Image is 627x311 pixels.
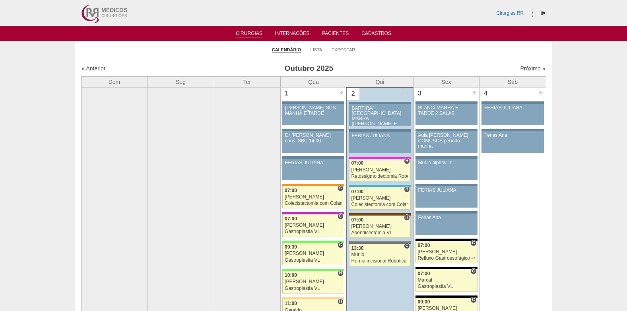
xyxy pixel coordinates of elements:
div: Key: Brasil [282,241,344,243]
div: Retossigmoidectomia Robótica [351,174,409,179]
span: Consultório [470,268,476,274]
div: Key: Aviso [415,156,478,159]
div: Key: Neomater [349,185,411,187]
div: + [471,87,478,98]
span: 10:00 [285,272,297,278]
a: Ferias Ana [481,131,544,153]
span: Hospital [404,214,410,221]
div: Aula [PERSON_NAME] COMUSCS período manha [418,133,475,149]
a: C 07:00 [PERSON_NAME] Gastroplastia VL [282,214,344,237]
span: 07:00 [351,217,364,223]
div: Key: Aviso [415,184,478,186]
span: Hospital [338,298,344,305]
a: C 07:00 Marcal Gastroplastia VL [415,269,478,292]
span: Hospital [338,270,344,276]
th: Dom [81,76,148,87]
a: Lista [311,47,322,52]
div: Key: Aviso [481,101,544,104]
a: FERIAS JULIANA [282,159,344,180]
div: 2 [347,88,359,100]
a: Aula [PERSON_NAME] COMUSCS período manha [415,131,478,153]
a: C 07:00 [PERSON_NAME] Colecistectomia com Colangiografia VL [282,186,344,208]
div: FERIAS JULIANA [418,188,475,193]
div: Key: Aviso [349,129,411,132]
a: H 07:00 [PERSON_NAME] Apendicectomia VL [349,216,411,238]
div: Key: Pro Matre [349,157,411,159]
div: [PERSON_NAME] [285,194,342,200]
a: FERIAS JULIANA [481,104,544,125]
div: Gastroplastia VL [285,258,342,263]
a: Murilo alphaville [415,159,478,180]
div: Key: Santa Catarina [349,241,411,244]
th: Ter [214,76,280,87]
a: Próximo » [520,65,545,72]
div: Refluxo Gastroesofágico - Cirurgia VL [418,256,475,261]
div: Key: Blanc [415,267,478,269]
div: FERIAS JULIANA [285,160,342,165]
a: « Anterior [82,65,106,72]
div: [PERSON_NAME] [285,251,342,256]
a: Pacientes [322,31,349,39]
h3: Outubro 2025 [193,63,425,74]
th: Qui [347,76,413,87]
a: Exportar [332,47,355,52]
div: [PERSON_NAME]-SCS MANHÃ E TARDE [285,105,342,116]
div: Key: Bartira [282,297,344,299]
div: 3 [413,87,426,99]
div: 4 [480,87,492,99]
div: Key: Blanc [415,239,478,241]
div: [PERSON_NAME] [351,196,409,201]
div: [PERSON_NAME] [351,224,409,229]
a: [PERSON_NAME]-SCS MANHÃ E TARDE [282,104,344,125]
a: Dr [PERSON_NAME] cons. SBC 14:00 [282,131,344,153]
div: Dr [PERSON_NAME] cons. SBC 14:00 [285,133,342,143]
a: FERIAS JULIANA [349,132,411,153]
div: Ferias Ana [418,215,475,220]
div: BARTIRA/ [GEOGRAPHIC_DATA] MANHÃ ([PERSON_NAME] E ANA)/ SANTA JOANA -TARDE [352,106,408,137]
div: Key: Maria Braido [282,212,344,214]
div: + [338,87,345,98]
div: Key: Aviso [282,101,344,104]
span: 09:30 [285,244,297,250]
span: 13:30 [351,245,364,251]
a: Calendário [272,47,301,53]
div: Hernia incisional Robótica [351,259,409,264]
a: H 07:00 [PERSON_NAME] Retossigmoidectomia Robótica [349,159,411,181]
div: Murilo alphaville [418,160,475,165]
a: Internações [275,31,310,39]
a: C 13:30 Murilo Hernia incisional Robótica [349,244,411,266]
span: 07:00 [418,271,430,276]
div: [PERSON_NAME] [285,279,342,284]
a: H 07:00 [PERSON_NAME] Colecistectomia com Colangiografia VL [349,187,411,210]
a: BARTIRA/ [GEOGRAPHIC_DATA] MANHÃ ([PERSON_NAME] E ANA)/ SANTA JOANA -TARDE [349,104,411,126]
span: Consultório [470,297,476,303]
div: [PERSON_NAME] [418,249,475,255]
span: Consultório [470,240,476,246]
div: Gastroplastia VL [285,286,342,291]
div: [PERSON_NAME] [285,223,342,228]
a: Cirurgias [236,31,262,37]
div: Key: Blanc [415,295,478,298]
span: 07:00 [351,189,364,194]
span: 07:00 [285,188,297,193]
div: Key: Santa Joana [349,213,411,216]
th: Sex [413,76,479,87]
span: Hospital [404,186,410,192]
div: Gastroplastia VL [418,284,475,289]
div: Key: Aviso [349,102,411,104]
span: Consultório [338,185,344,191]
a: Ferias Ana [415,214,478,235]
span: 07:00 [351,160,364,166]
i: Sair [541,11,545,16]
div: Gastroplastia VL [285,229,342,234]
div: Marcal [418,278,475,283]
a: Cirurgias RR [496,10,524,16]
a: H 10:00 [PERSON_NAME] Gastroplastia VL [282,271,344,294]
div: + [538,87,544,98]
span: 09:00 [418,299,430,305]
th: Qua [280,76,347,87]
div: 1 [281,87,293,99]
a: C 07:00 [PERSON_NAME] Refluxo Gastroesofágico - Cirurgia VL [415,241,478,263]
span: Consultório [404,243,410,249]
th: Sáb [479,76,546,87]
